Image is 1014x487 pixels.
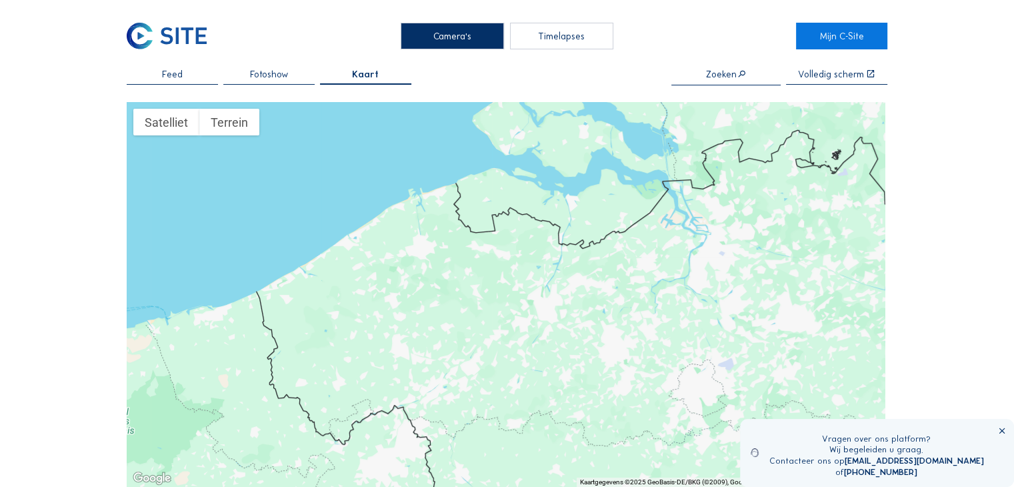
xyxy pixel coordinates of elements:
[769,456,983,467] div: Contacteer ons op
[127,23,206,49] img: C-SITE Logo
[162,69,183,79] span: Feed
[249,69,288,79] span: Fotoshow
[798,69,864,79] div: Volledig scherm
[133,109,199,135] button: Satellietbeelden tonen
[130,470,174,487] a: Dit gebied openen in Google Maps (er wordt een nieuw venster geopend)
[844,456,983,466] a: [EMAIL_ADDRESS][DOMAIN_NAME]
[751,434,759,472] img: operator
[130,470,174,487] img: Google
[127,23,218,49] a: C-SITE Logo
[580,478,751,486] span: Kaartgegevens ©2025 GeoBasis-DE/BKG (©2009), Google
[796,23,887,49] a: Mijn C-Site
[510,23,613,49] div: Timelapses
[769,467,983,478] div: of
[769,434,983,445] div: Vragen over ons platform?
[199,109,259,135] button: Stratenkaart met terrein tonen
[352,69,379,79] span: Kaart
[401,23,504,49] div: Camera's
[769,444,983,456] div: Wij begeleiden u graag.
[844,467,917,477] a: [PHONE_NUMBER]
